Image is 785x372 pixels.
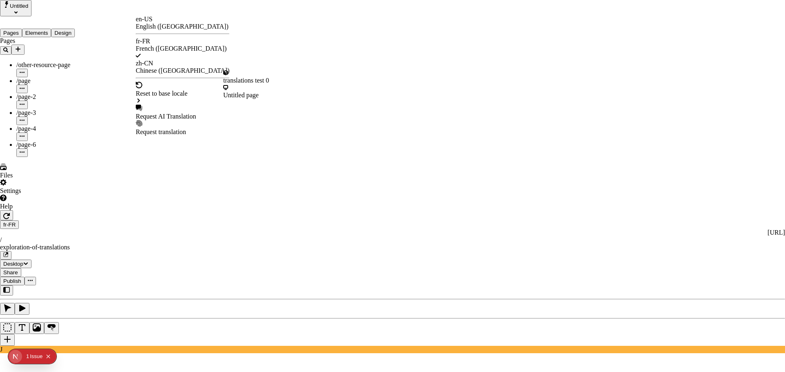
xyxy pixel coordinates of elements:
div: Reset to base locale [136,90,229,97]
div: French ([GEOGRAPHIC_DATA]) [136,45,229,52]
div: fr-FR [136,38,229,45]
div: translations test 0 [223,77,269,84]
div: zh-CN [136,60,229,67]
div: Open locale picker [136,16,229,136]
div: en-US [136,16,229,23]
div: English ([GEOGRAPHIC_DATA]) [136,23,229,30]
p: Cookie Test Route [3,7,119,14]
div: Untitled page [223,92,269,99]
div: Request AI Translation [136,113,229,120]
div: Request translation [136,128,229,136]
div: Chinese ([GEOGRAPHIC_DATA]) [136,67,229,74]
